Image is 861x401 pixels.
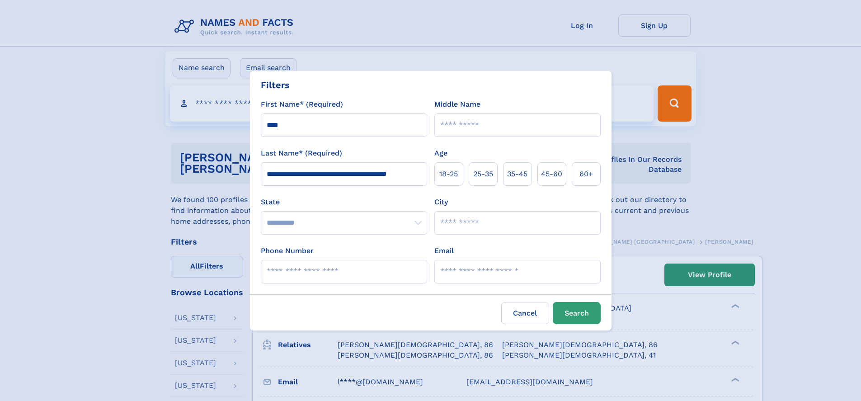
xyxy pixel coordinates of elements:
label: First Name* (Required) [261,99,343,110]
label: Last Name* (Required) [261,148,342,159]
label: Email [434,245,454,256]
span: 45‑60 [541,169,562,179]
label: Age [434,148,447,159]
span: 18‑25 [439,169,458,179]
button: Search [553,302,601,324]
label: Phone Number [261,245,314,256]
span: 35‑45 [507,169,527,179]
span: 60+ [579,169,593,179]
div: Filters [261,78,290,92]
label: State [261,197,427,208]
label: Middle Name [434,99,480,110]
label: Cancel [501,302,549,324]
span: 25‑35 [473,169,493,179]
label: City [434,197,448,208]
